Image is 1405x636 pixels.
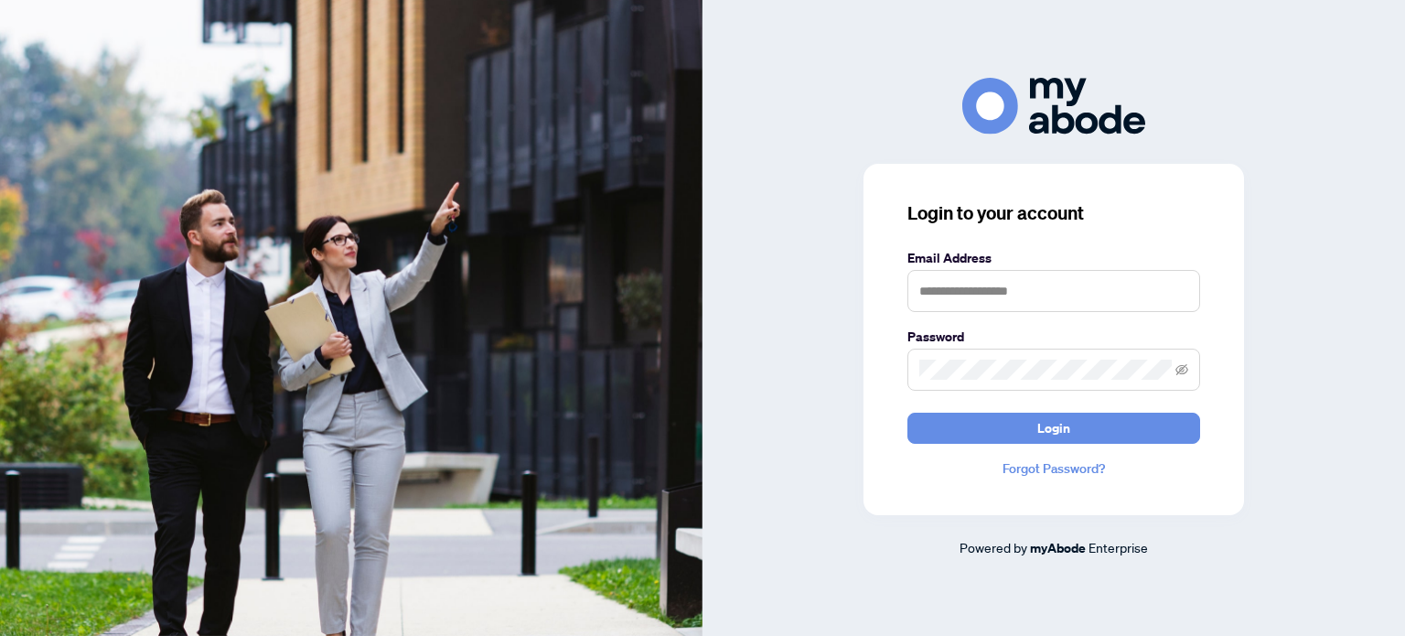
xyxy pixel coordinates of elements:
[962,78,1145,134] img: ma-logo
[907,200,1200,226] h3: Login to your account
[907,458,1200,479] a: Forgot Password?
[1030,538,1086,558] a: myAbode
[907,327,1200,347] label: Password
[1175,363,1188,376] span: eye-invisible
[1089,539,1148,555] span: Enterprise
[907,248,1200,268] label: Email Address
[1037,414,1070,443] span: Login
[907,413,1200,444] button: Login
[960,539,1027,555] span: Powered by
